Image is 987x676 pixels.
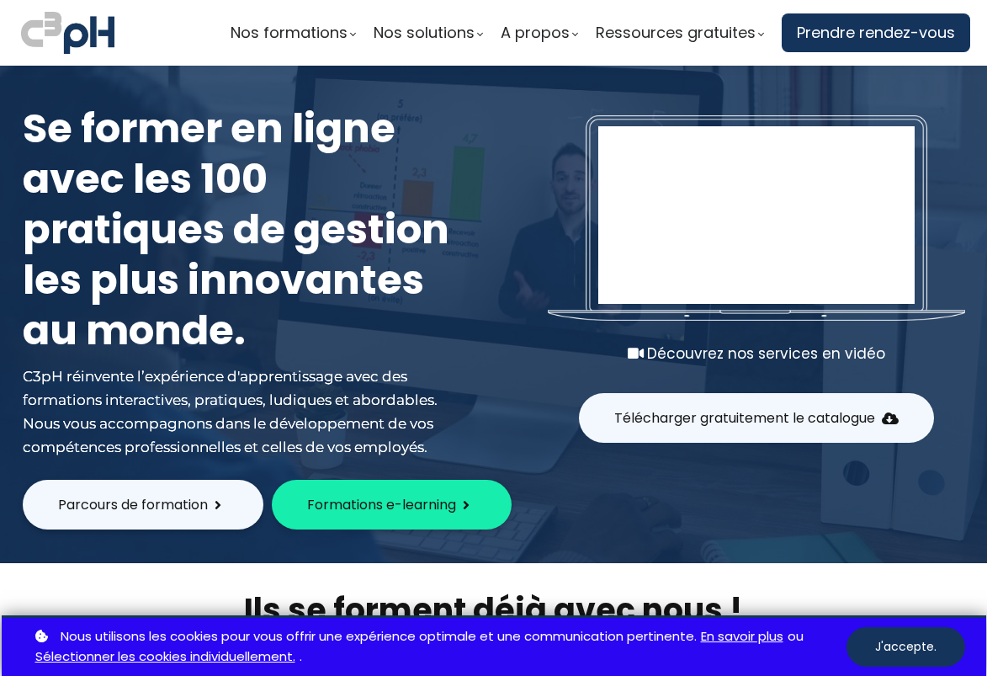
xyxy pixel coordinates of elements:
h1: Se former en ligne avec les 100 pratiques de gestion les plus innovantes au monde. [23,104,460,356]
p: ou . [31,626,846,668]
span: Formations e-learning [307,494,456,515]
button: Parcours de formation [23,480,263,530]
span: Nous utilisons les cookies pour vous offrir une expérience optimale et une communication pertinente. [61,626,697,647]
button: Formations e-learning [272,480,512,530]
div: C3pH réinvente l’expérience d'apprentissage avec des formations interactives, pratiques, ludiques... [23,365,460,459]
span: Télécharger gratuitement le catalogue [614,407,875,428]
a: Prendre rendez-vous [782,13,970,52]
span: Ressources gratuites [596,20,756,45]
span: A propos [501,20,570,45]
button: J'accepte. [846,627,965,667]
span: Nos formations [231,20,348,45]
img: logo C3PH [21,8,114,57]
h2: Ils se forment déjà avec nous ! [21,588,966,631]
span: Parcours de formation [58,494,208,515]
div: Découvrez nos services en vidéo [548,342,964,365]
a: Sélectionner les cookies individuellement. [35,647,295,668]
button: Télécharger gratuitement le catalogue [579,393,934,443]
span: Nos solutions [374,20,475,45]
span: Prendre rendez-vous [797,20,955,45]
a: En savoir plus [701,626,783,647]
